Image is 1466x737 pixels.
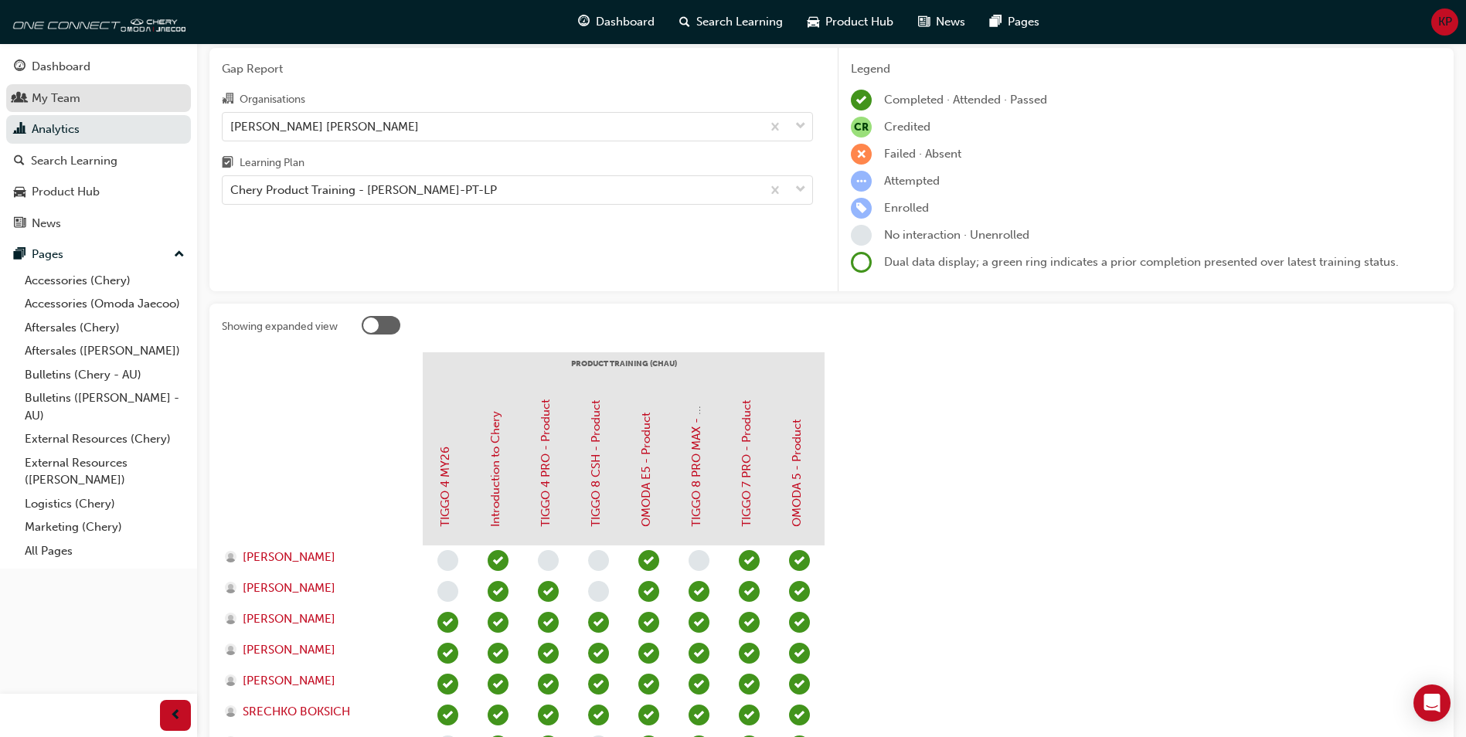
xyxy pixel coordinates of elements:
span: learningRecordVerb_PASS-icon [638,581,659,602]
a: [PERSON_NAME] [225,672,408,690]
div: PRODUCT TRAINING (CHAU) [423,352,825,391]
a: TIGGO 4 MY26 [438,447,452,527]
span: car-icon [808,12,819,32]
span: learningRecordVerb_PASS-icon [739,612,760,633]
span: Pages [1008,13,1039,31]
span: learningRecordVerb_PASS-icon [588,643,609,664]
span: learningRecordVerb_PASS-icon [789,643,810,664]
a: SRECHKO BOKSICH [225,703,408,721]
a: Bulletins (Chery - AU) [19,363,191,387]
span: learningRecordVerb_COMPLETE-icon [488,705,509,725]
span: learningRecordVerb_PASS-icon [739,674,760,695]
span: KP [1438,13,1452,31]
button: KP [1431,8,1458,36]
img: oneconnect [8,6,185,37]
div: Organisations [240,92,305,107]
a: guage-iconDashboard [566,6,667,38]
a: Aftersales ([PERSON_NAME]) [19,339,191,363]
a: News [6,209,191,238]
a: All Pages [19,539,191,563]
span: learningRecordVerb_COMPLETE-icon [488,674,509,695]
button: Pages [6,240,191,269]
span: Enrolled [884,201,929,215]
span: Credited [884,120,930,134]
span: learningRecordVerb_PASS-icon [437,705,458,725]
span: learningRecordVerb_PASS-icon [538,674,559,695]
span: learningplan-icon [222,157,233,171]
a: Product Hub [6,178,191,206]
span: learningRecordVerb_PASS-icon [789,612,810,633]
span: learningRecordVerb_PASS-icon [739,581,760,602]
a: Aftersales (Chery) [19,316,191,340]
span: down-icon [795,180,806,200]
a: TIGGO 4 PRO - Product [539,399,553,527]
span: learningRecordVerb_PASS-icon [689,705,709,725]
span: learningRecordVerb_PASS-icon [638,674,659,695]
a: news-iconNews [906,6,978,38]
span: guage-icon [578,12,590,32]
span: learningRecordVerb_PASS-icon [538,705,559,725]
span: learningRecordVerb_NONE-icon [851,225,872,246]
span: [PERSON_NAME] [243,579,335,597]
span: [PERSON_NAME] [243,610,335,628]
div: Search Learning [31,152,117,170]
span: learningRecordVerb_PASS-icon [638,643,659,664]
span: Search Learning [696,13,783,31]
div: Learning Plan [240,155,304,171]
span: News [936,13,965,31]
span: learningRecordVerb_NONE-icon [588,581,609,602]
div: Pages [32,246,63,263]
span: pages-icon [14,248,26,262]
div: Product Hub [32,183,100,201]
span: learningRecordVerb_PASS-icon [638,705,659,725]
span: search-icon [679,12,690,32]
a: Accessories (Omoda Jaecoo) [19,292,191,316]
a: [PERSON_NAME] [225,610,408,628]
span: learningRecordVerb_NONE-icon [538,550,559,571]
a: [PERSON_NAME] [225,579,408,597]
span: news-icon [918,12,930,32]
a: Introduction to Chery [488,411,502,527]
a: My Team [6,84,191,113]
div: [PERSON_NAME] [PERSON_NAME] [230,117,419,135]
span: Dashboard [596,13,655,31]
a: TIGGO 7 PRO - Product [740,400,753,527]
span: learningRecordVerb_PASS-icon [437,643,458,664]
span: learningRecordVerb_PASS-icon [588,612,609,633]
span: prev-icon [170,706,182,725]
span: learningRecordVerb_NONE-icon [437,581,458,602]
span: news-icon [14,217,26,231]
span: learningRecordVerb_PASS-icon [538,643,559,664]
div: News [32,215,61,233]
a: External Resources (Chery) [19,427,191,451]
span: Product Hub [825,13,893,31]
span: search-icon [14,155,25,168]
span: learningRecordVerb_COMPLETE-icon [851,90,872,110]
span: learningRecordVerb_PASS-icon [638,612,659,633]
span: learningRecordVerb_PASS-icon [689,643,709,664]
span: null-icon [851,117,872,138]
span: learningRecordVerb_ENROLL-icon [851,198,872,219]
div: Dashboard [32,58,90,76]
a: Accessories (Chery) [19,269,191,293]
span: learningRecordVerb_COMPLETE-icon [488,643,509,664]
a: Marketing (Chery) [19,515,191,539]
a: TIGGO 8 PRO MAX - Product [689,372,703,527]
a: [PERSON_NAME] [225,549,408,566]
span: guage-icon [14,60,26,74]
span: pages-icon [990,12,1002,32]
a: Bulletins ([PERSON_NAME] - AU) [19,386,191,427]
span: learningRecordVerb_ATTEMPT-icon [851,171,872,192]
span: learningRecordVerb_PASS-icon [739,643,760,664]
a: search-iconSearch Learning [667,6,795,38]
span: learningRecordVerb_PASS-icon [437,674,458,695]
a: pages-iconPages [978,6,1052,38]
div: Open Intercom Messenger [1413,684,1451,722]
span: Completed · Attended · Passed [884,93,1047,107]
span: learningRecordVerb_NONE-icon [437,550,458,571]
a: Analytics [6,115,191,144]
span: learningRecordVerb_PASS-icon [739,550,760,571]
a: OMODA 5 - Product [790,419,804,527]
